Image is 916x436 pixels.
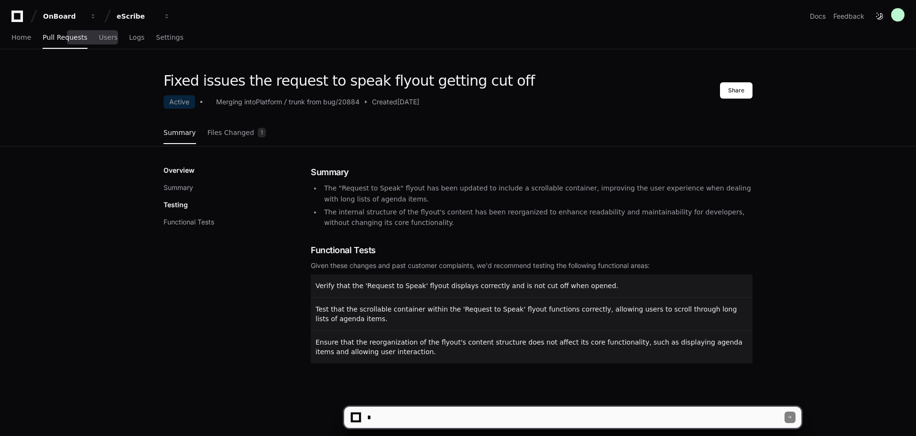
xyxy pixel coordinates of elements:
a: Users [99,27,118,49]
button: Share [720,82,752,99]
p: Testing [164,200,188,210]
button: Feedback [833,11,864,21]
li: The "Request to Speak" flyout has been updated to include a scrollable container, improving the u... [321,183,752,205]
span: Home [11,34,31,40]
li: The internal structure of the flyout's content has been reorganized to enhance readability and ma... [321,207,752,229]
span: Test that the scrollable container within the 'Request to Speak' flyout functions correctly, allo... [316,305,737,323]
h1: Summary [311,166,752,179]
span: Summary [164,130,196,135]
div: Merging into [216,97,256,107]
span: Users [99,34,118,40]
span: Ensure that the reorganization of the flyout's content structure does not affect its core functio... [316,338,742,356]
div: Active [164,95,195,109]
p: Overview [164,166,195,175]
button: OnBoard [39,8,100,25]
h1: Fixed issues the request to speak flyout getting cut off [164,72,534,89]
span: Pull Requests [43,34,87,40]
button: eScribe [113,8,174,25]
span: [DATE] [397,97,419,107]
span: Files Changed [207,130,254,135]
a: Logs [129,27,144,49]
span: Functional Tests [311,244,376,257]
div: Given these changes and past customer complaints, we'd recommend testing the following functional... [311,261,752,270]
span: Created [372,97,397,107]
div: Platform [256,97,282,107]
div: eScribe [117,11,158,21]
span: 1 [258,128,266,137]
button: Functional Tests [164,217,214,227]
span: Verify that the 'Request to Speak' flyout displays correctly and is not cut off when opened. [316,282,618,290]
div: OnBoard [43,11,84,21]
button: Summary [164,183,193,192]
a: Home [11,27,31,49]
span: Logs [129,34,144,40]
div: trunk from bug/20884 [289,97,360,107]
span: Settings [156,34,183,40]
a: Pull Requests [43,27,87,49]
a: Docs [810,11,826,21]
a: Settings [156,27,183,49]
